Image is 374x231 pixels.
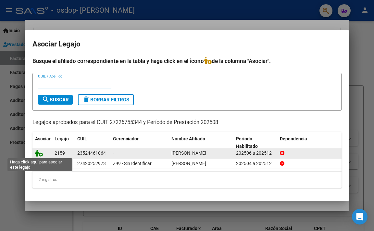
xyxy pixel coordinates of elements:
button: Borrar Filtros [78,94,134,105]
span: SMITH VERONICA NATALIA [171,161,206,166]
span: Legajo [55,136,69,141]
span: Periodo Habilitado [236,136,258,149]
datatable-header-cell: CUIL [75,132,110,153]
mat-icon: delete [82,96,90,103]
div: 202504 a 202512 [236,160,275,167]
span: Borrar Filtros [82,97,129,103]
div: 27420252973 [77,160,106,167]
span: Nombre Afiliado [171,136,205,141]
datatable-header-cell: Asociar [32,132,52,153]
div: 23524461064 [77,149,106,157]
span: CUIL [77,136,87,141]
datatable-header-cell: Periodo Habilitado [233,132,277,153]
div: Open Intercom Messenger [352,209,368,225]
button: Buscar [38,95,73,105]
span: Gerenciador [113,136,139,141]
datatable-header-cell: Nombre Afiliado [169,132,233,153]
h4: Busque el afiliado correspondiente en la tabla y haga click en el ícono de la columna "Asociar". [32,57,342,65]
span: Buscar [42,97,69,103]
div: 202506 a 202512 [236,149,275,157]
span: 834 [55,161,62,166]
mat-icon: search [42,96,50,103]
datatable-header-cell: Gerenciador [110,132,169,153]
datatable-header-cell: Dependencia [277,132,342,153]
span: ANDRE GUADALUPE [171,150,206,156]
p: Legajos aprobados para el CUIT 27226755344 y Período de Prestación 202508 [32,119,342,127]
h2: Asociar Legajo [32,38,342,50]
span: - [113,150,114,156]
span: 2159 [55,150,65,156]
span: Asociar [35,136,51,141]
span: Z99 - Sin Identificar [113,161,152,166]
div: 2 registros [32,172,342,188]
datatable-header-cell: Legajo [52,132,75,153]
span: Dependencia [280,136,307,141]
